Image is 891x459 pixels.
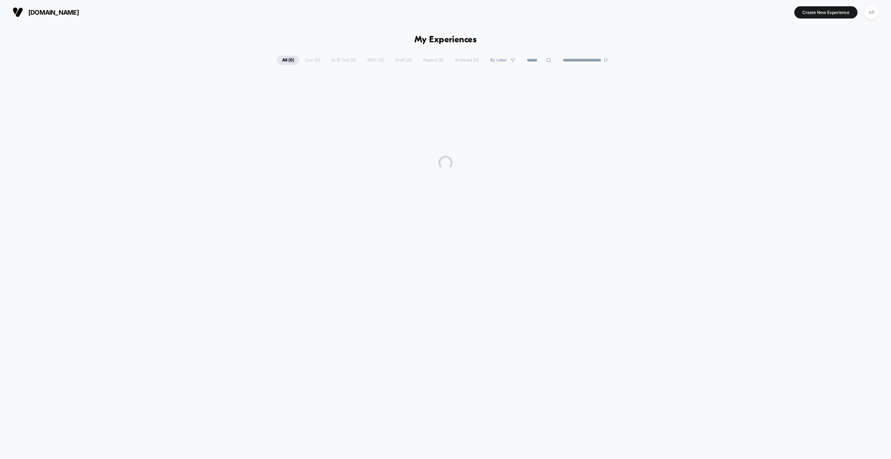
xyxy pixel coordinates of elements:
span: [DOMAIN_NAME] [28,9,79,16]
img: Visually logo [13,7,23,17]
span: By Label [490,58,507,63]
button: Create New Experience [794,6,857,19]
h1: My Experiences [414,35,477,45]
div: AP [865,6,878,19]
span: All ( 0 ) [277,56,299,65]
img: end [604,58,608,62]
button: [DOMAIN_NAME] [10,7,81,18]
button: AP [863,5,881,20]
